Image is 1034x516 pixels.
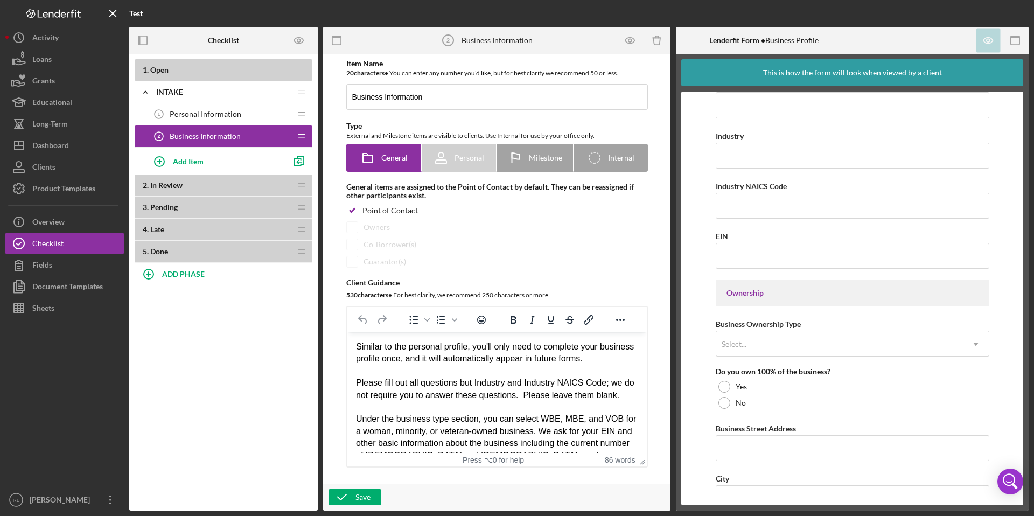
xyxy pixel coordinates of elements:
[472,312,491,327] button: Emojis
[455,154,484,162] span: Personal
[150,203,178,212] span: Pending
[763,59,942,86] div: This is how the form will look when viewed by a client
[5,92,124,113] button: Educational
[32,48,52,73] div: Loans
[143,180,149,190] span: 2 .
[170,132,241,141] span: Business Information
[329,489,381,505] button: Save
[5,178,124,199] button: Product Templates
[716,367,989,376] div: Do you own 100% of the business?
[716,232,728,241] label: EIN
[32,276,103,300] div: Document Templates
[716,182,787,191] label: Industry NAICS Code
[32,233,64,257] div: Checklist
[722,340,746,348] div: Select...
[381,154,408,162] span: General
[145,150,285,172] button: Add Item
[635,453,647,466] div: Press the Up and Down arrow keys to resize the editor.
[346,291,392,299] b: 530 character s •
[208,36,239,45] b: Checklist
[156,88,291,96] div: Intake
[611,312,630,327] button: Reveal or hide additional toolbar items
[150,180,183,190] span: In Review
[446,37,449,44] tspan: 2
[716,131,744,141] label: Industry
[5,297,124,319] a: Sheets
[347,332,647,453] iframe: Rich Text Area
[135,263,312,284] button: ADD PHASE
[346,69,388,77] b: 20 character s •
[355,489,371,505] div: Save
[346,122,648,130] div: Type
[9,45,291,129] div: Please fill out all questions but Industry and Industry NAICS Code; we do not require you to answ...
[504,312,522,327] button: Bold
[32,70,55,94] div: Grants
[561,312,579,327] button: Strikethrough
[5,48,124,70] button: Loans
[364,240,416,249] div: Co-Borrower(s)
[5,27,124,48] button: Activity
[997,469,1023,494] div: Open Intercom Messenger
[542,312,560,327] button: Underline
[5,254,124,276] a: Fields
[529,154,562,162] span: Milestone
[5,70,124,92] button: Grants
[346,68,648,79] div: You can enter any number you'd like, but for best clarity we recommend 50 or less.
[404,312,431,327] div: Bullet list
[129,9,143,18] b: Test
[523,312,541,327] button: Italic
[5,156,124,178] button: Clients
[5,113,124,135] button: Long-Term
[143,247,149,256] span: 5 .
[9,9,291,129] body: Rich Text Area. Press ALT-0 for help.
[5,233,124,254] a: Checklist
[32,135,69,159] div: Dashboard
[726,289,979,297] div: Ownership
[143,203,149,212] span: 3 .
[373,312,391,327] button: Redo
[32,156,55,180] div: Clients
[143,65,149,74] span: 1 .
[5,211,124,233] button: Overview
[27,489,97,513] div: [PERSON_NAME]
[446,456,541,464] div: Press ⌥0 for help
[173,151,204,171] div: Add Item
[13,497,20,503] text: RL
[605,456,635,464] button: 86 words
[716,474,729,483] label: City
[346,183,648,200] div: General items are assigned to the Point of Contact by default. They can be reassigned if other pa...
[354,312,372,327] button: Undo
[32,27,59,51] div: Activity
[736,399,746,407] label: No
[5,489,124,511] button: RL[PERSON_NAME]
[5,135,124,156] button: Dashboard
[346,278,648,287] div: Client Guidance
[716,424,796,433] label: Business Street Address
[32,211,65,235] div: Overview
[32,297,54,322] div: Sheets
[9,9,291,33] div: Similar to the personal profile, you'll only need to complete your business profile once, and it ...
[150,65,169,74] span: Open
[32,254,52,278] div: Fields
[608,154,634,162] span: Internal
[150,247,168,256] span: Done
[432,312,459,327] div: Numbered list
[709,36,765,45] b: Lenderfit Form •
[579,312,598,327] button: Insert/edit link
[5,276,124,297] button: Document Templates
[346,59,648,68] div: Item Name
[287,29,311,53] button: Preview as
[346,130,648,141] div: External and Milestone items are visible to clients. Use Internal for use by your office only.
[150,225,164,234] span: Late
[364,223,390,232] div: Owners
[362,206,418,215] div: Point of Contact
[462,36,533,45] div: Business Information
